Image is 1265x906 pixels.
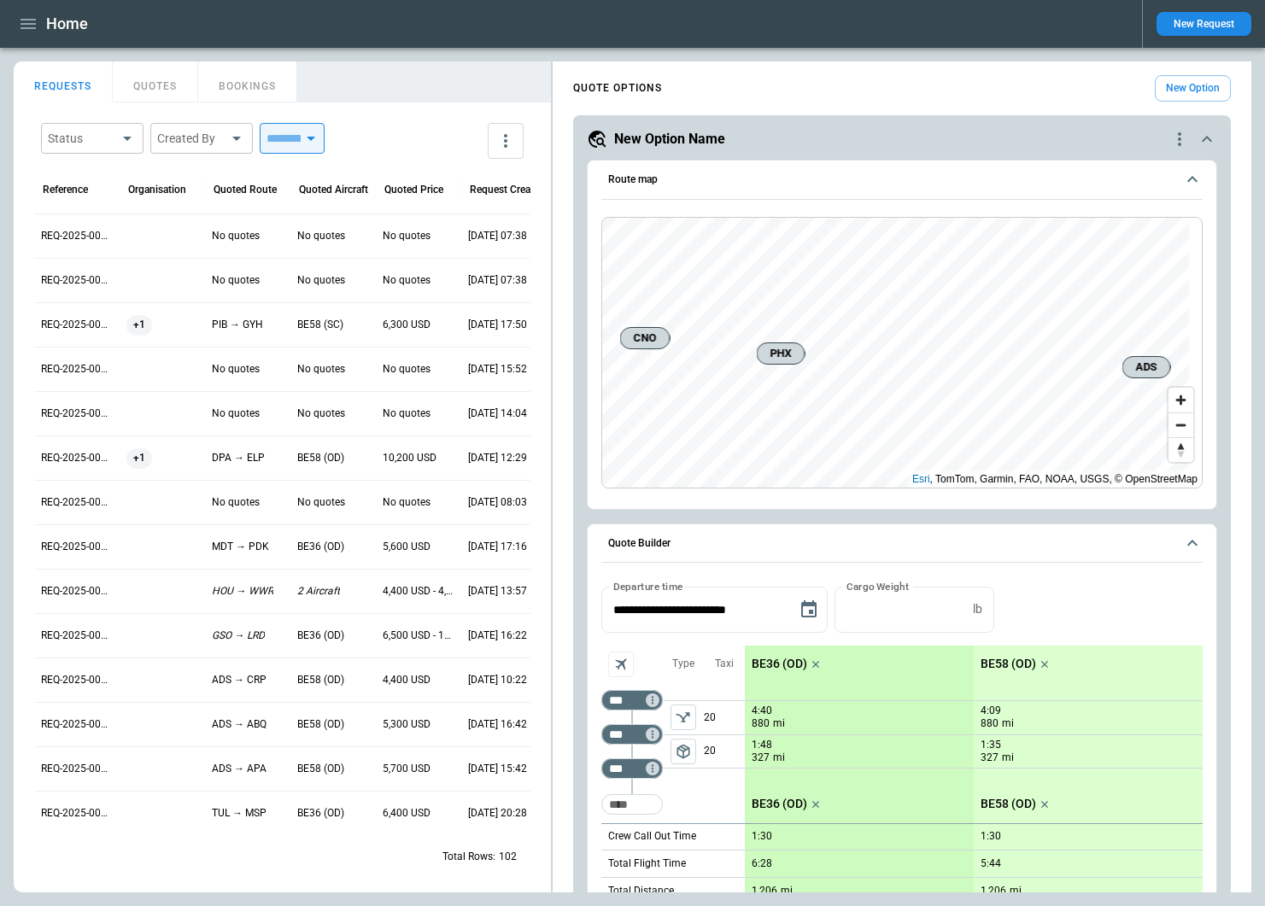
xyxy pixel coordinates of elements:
p: 07/31/2025 16:42 [468,717,527,732]
div: Route map [601,217,1203,488]
p: BE36 (OD) [752,657,807,671]
h5: New Option Name [614,130,725,149]
p: 08/22/2025 14:04 [468,406,527,421]
p: 1,206 [752,885,777,897]
p: Total Flight Time [608,856,686,871]
p: mi [781,884,793,898]
p: REQ-2025-000254 [41,495,113,510]
div: Quoted Route [214,184,277,196]
p: 880 [752,716,770,731]
p: No quotes [212,273,260,288]
div: Too short [601,758,663,779]
p: GSO → LRD [212,628,265,643]
button: Zoom in [1168,388,1193,412]
p: ADS → ABQ [212,717,266,732]
p: BE58 (OD) [297,673,344,687]
p: No quotes [383,273,430,288]
p: BE36 (OD) [752,797,807,811]
h6: Route map [608,174,658,185]
span: Type of sector [671,704,696,730]
p: BE58 (OD) [981,657,1036,671]
label: Cargo Weight [846,579,909,593]
p: No quotes [383,406,430,421]
div: Status [48,130,116,147]
p: BE58 (OD) [981,797,1036,811]
button: BOOKINGS [198,61,297,102]
p: REQ-2025-000247 [41,806,113,821]
p: MDT → PDK [212,540,269,554]
p: 327 [981,751,999,765]
p: REQ-2025-000255 [41,451,113,465]
p: REQ-2025-000256 [41,406,113,421]
p: 1:35 [981,739,1001,751]
button: QUOTES [113,61,198,102]
p: No quotes [297,406,345,421]
button: New Option Namequote-option-actions [587,129,1217,149]
p: No quotes [297,495,345,510]
div: Quoted Aircraft [299,184,368,196]
button: New Option [1155,75,1231,102]
p: lb [973,602,982,617]
p: REQ-2025-000252 [41,584,113,599]
p: 6,300 USD [383,318,430,332]
p: 4,400 USD - 4,900 USD [383,584,454,599]
p: No quotes [383,495,430,510]
p: No quotes [297,229,345,243]
div: Too short [601,690,663,710]
p: No quotes [383,229,430,243]
h6: Quote Builder [608,538,671,549]
p: 1:48 [752,739,772,751]
span: package_2 [675,743,692,760]
p: 327 [752,751,770,765]
p: 08/22/2025 15:52 [468,362,527,377]
p: REQ-2025-000258 [41,318,113,332]
p: 4:09 [981,704,1001,717]
p: 6,400 USD [383,806,430,821]
p: 2 Aircraft [297,584,340,599]
p: 08/13/2025 13:57 [468,584,527,599]
p: REQ-2025-000260 [41,229,113,243]
p: DPA → ELP [212,451,265,465]
p: 08/22/2025 17:50 [468,318,527,332]
div: Created By [157,130,225,147]
p: 5:44 [981,857,1001,870]
p: No quotes [212,362,260,377]
button: more [488,123,524,159]
p: 6:28 [752,857,772,870]
p: mi [1010,884,1022,898]
p: REQ-2025-000248 [41,762,113,776]
p: BE36 (OD) [297,806,344,821]
div: , TomTom, Garmin, FAO, NOAA, USGS, © OpenStreetMap [912,471,1198,488]
p: 4,400 USD [383,673,430,687]
p: 102 [499,850,517,864]
h1: Home [46,14,88,34]
button: Route map [601,161,1203,200]
button: Quote Builder [601,524,1203,564]
span: Aircraft selection [608,652,634,677]
div: Organisation [128,184,186,196]
p: 07/31/2025 15:42 [468,762,527,776]
p: TUL → MSP [212,806,266,821]
p: BE58 (SC) [297,318,343,332]
p: 08/04/2025 16:22 [468,628,527,643]
label: Departure time [613,579,683,593]
span: ADS [1130,359,1163,376]
p: 08/26/2025 07:38 [468,273,527,288]
div: Request Created At (UTC-05:00) [470,184,542,196]
p: HOU → WWR [212,584,273,599]
span: +1 [126,436,152,480]
p: ADS → APA [212,762,266,776]
p: Type [672,657,694,671]
p: No quotes [297,362,345,377]
p: Total Rows: [442,850,495,864]
a: Esri [912,473,930,485]
p: REQ-2025-000259 [41,273,113,288]
p: mi [773,716,785,731]
div: Quoted Price [384,184,443,196]
div: Reference [43,184,88,196]
p: 20 [704,735,745,768]
p: No quotes [383,362,430,377]
button: REQUESTS [14,61,113,102]
span: PHX [764,345,798,362]
p: Crew Call Out Time [608,829,696,844]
